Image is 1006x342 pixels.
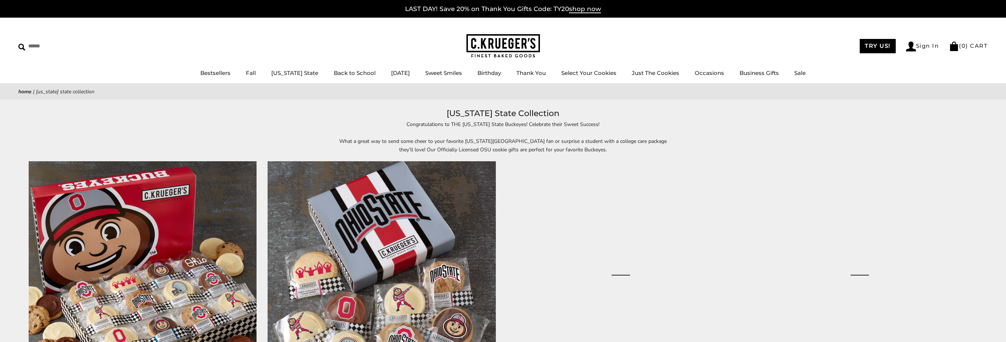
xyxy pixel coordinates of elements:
[405,5,601,13] a: LAST DAY! Save 20% on Thank You Gifts Code: TY20shop now
[569,5,601,13] span: shop now
[334,120,672,129] p: Congratulations to THE [US_STATE] State Buckeyes! Celebrate their Sweet Success!
[740,69,779,76] a: Business Gifts
[391,69,410,76] a: [DATE]
[33,88,35,95] span: |
[200,69,230,76] a: Bestsellers
[18,44,25,51] img: Search
[18,87,988,96] nav: breadcrumbs
[949,42,959,51] img: Bag
[246,69,256,76] a: Fall
[36,88,94,95] span: [US_STATE] State Collection
[477,69,501,76] a: Birthday
[334,69,376,76] a: Back to School
[466,34,540,58] img: C.KRUEGER'S
[962,42,966,49] span: 0
[18,40,106,52] input: Search
[860,39,896,53] a: TRY US!
[334,137,672,154] p: What a great way to send some cheer to your favorite [US_STATE][GEOGRAPHIC_DATA] fan or surprise ...
[516,69,546,76] a: Thank You
[632,69,679,76] a: Just The Cookies
[425,69,462,76] a: Sweet Smiles
[561,69,616,76] a: Select Your Cookies
[271,69,318,76] a: [US_STATE] State
[18,88,32,95] a: Home
[906,42,939,51] a: Sign In
[906,42,916,51] img: Account
[949,42,988,49] a: (0) CART
[695,69,724,76] a: Occasions
[794,69,806,76] a: Sale
[29,107,977,120] h1: [US_STATE] State Collection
